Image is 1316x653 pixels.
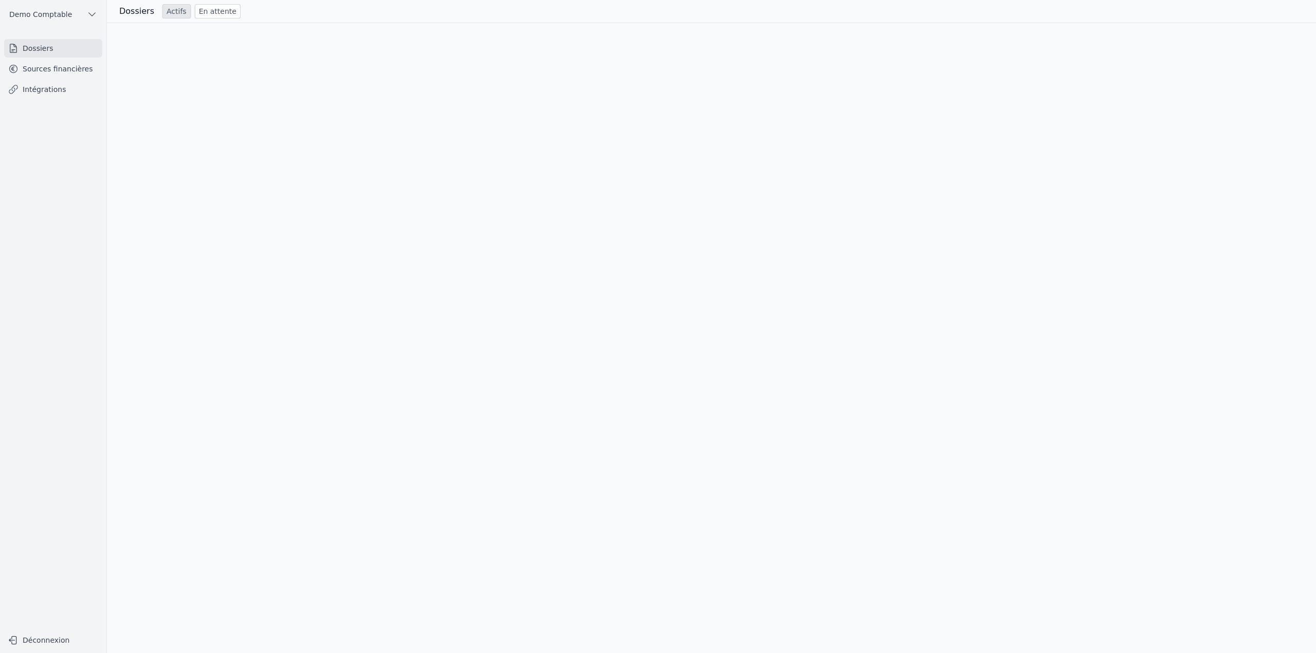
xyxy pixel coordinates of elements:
[9,9,72,20] span: Demo Comptable
[162,4,191,18] a: Actifs
[4,60,102,78] a: Sources financières
[4,39,102,58] a: Dossiers
[4,632,102,648] button: Déconnexion
[119,5,154,17] h3: Dossiers
[4,80,102,99] a: Intégrations
[4,6,102,23] button: Demo Comptable
[195,4,241,18] a: En attente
